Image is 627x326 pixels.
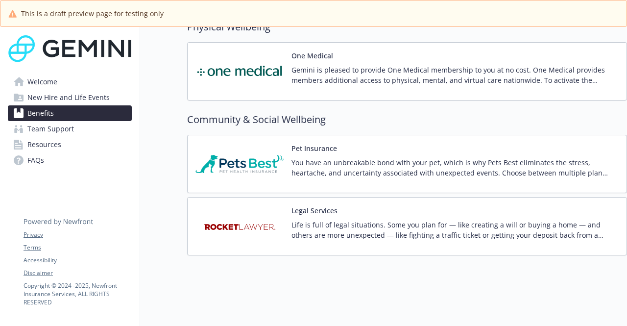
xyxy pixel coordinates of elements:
[24,230,131,239] a: Privacy
[187,20,627,34] h2: Physical Wellbeing
[27,105,54,121] span: Benefits
[195,205,284,247] img: Rocket Lawyer Inc carrier logo
[195,50,284,92] img: One Medical carrier logo
[24,269,131,277] a: Disclaimer
[24,281,131,306] p: Copyright © 2024 - 2025 , Newfront Insurance Services, ALL RIGHTS RESERVED
[27,137,61,152] span: Resources
[24,243,131,252] a: Terms
[291,157,619,178] p: You have an unbreakable bond with your pet, which is why Pets Best eliminates the stress, heartac...
[27,121,74,137] span: Team Support
[8,74,132,90] a: Welcome
[8,152,132,168] a: FAQs
[291,143,337,153] button: Pet Insurance
[291,50,333,61] button: One Medical
[8,121,132,137] a: Team Support
[187,112,627,127] h2: Community & Social Wellbeing
[291,220,619,240] p: Life is full of legal situations. Some you plan for — like creating a will or buying a home — and...
[27,152,44,168] span: FAQs
[27,90,110,105] span: New Hire and Life Events
[291,65,619,85] p: Gemini is pleased to provide One Medical membership to you at no cost. One Medical provides membe...
[291,205,338,216] button: Legal Services
[195,143,284,185] img: Pets Best Insurance Services carrier logo
[21,8,164,19] span: This is a draft preview page for testing only
[24,256,131,265] a: Accessibility
[8,137,132,152] a: Resources
[8,90,132,105] a: New Hire and Life Events
[8,105,132,121] a: Benefits
[27,74,57,90] span: Welcome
